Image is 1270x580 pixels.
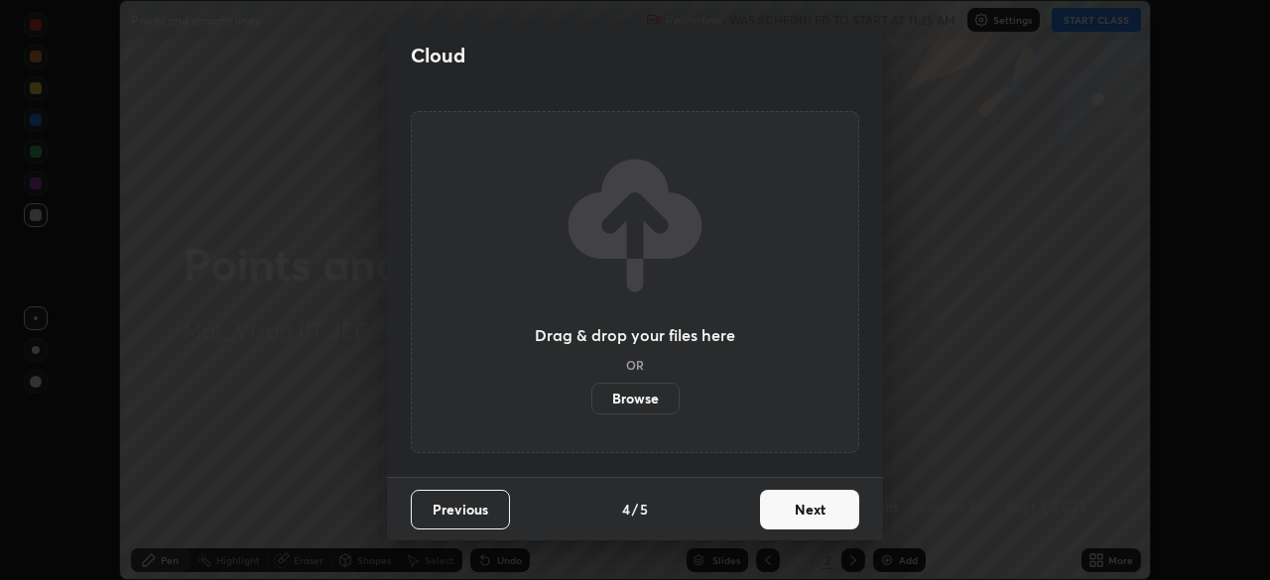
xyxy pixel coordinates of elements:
[632,499,638,520] h4: /
[760,490,859,529] button: Next
[535,327,735,343] h3: Drag & drop your files here
[411,490,510,529] button: Previous
[626,359,644,371] h5: OR
[411,43,465,68] h2: Cloud
[622,499,630,520] h4: 4
[640,499,648,520] h4: 5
